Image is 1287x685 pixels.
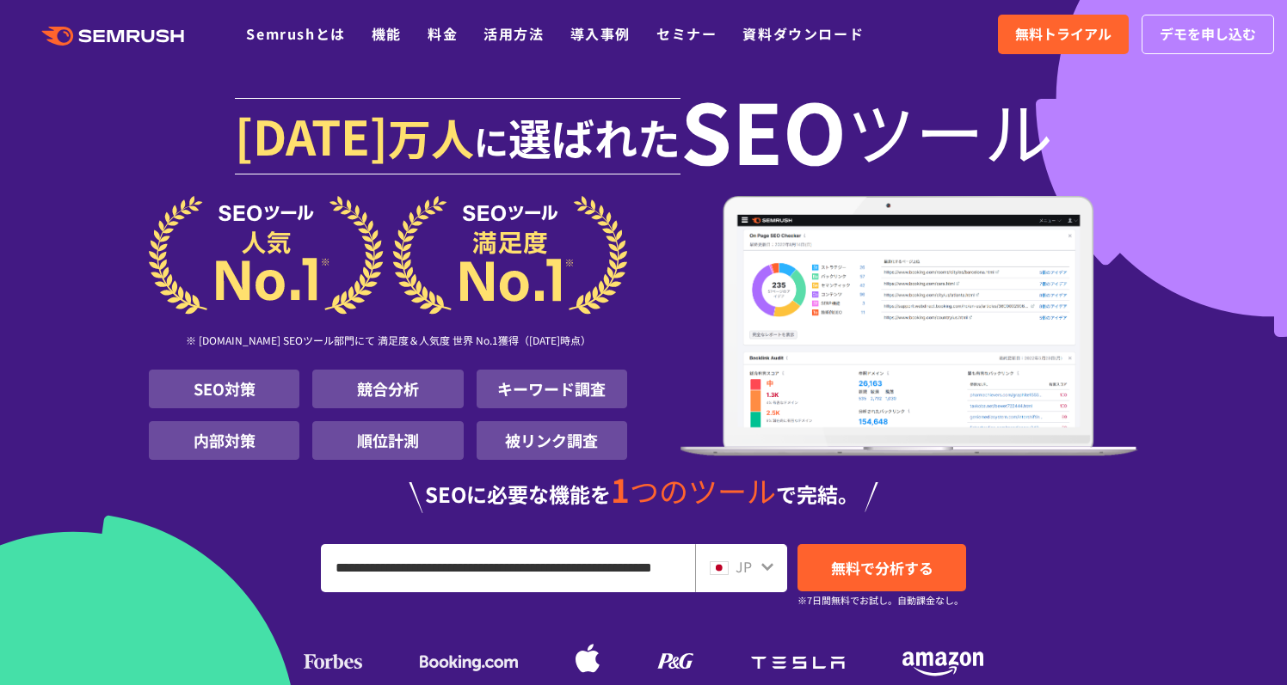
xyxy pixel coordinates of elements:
span: [DATE] [235,101,388,169]
span: デモを申し込む [1160,23,1256,46]
li: 被リンク調査 [477,421,627,460]
a: Semrushとは [246,23,345,44]
input: URL、キーワードを入力してください [322,545,694,591]
a: 資料ダウンロード [742,23,864,44]
a: デモを申し込む [1142,15,1274,54]
span: に [474,116,508,166]
a: 活用方法 [483,23,544,44]
div: SEOに必要な機能を [149,474,1138,513]
span: 無料トライアル [1015,23,1111,46]
span: で完結。 [776,479,859,509]
li: 競合分析 [312,370,463,408]
a: 料金 [428,23,458,44]
span: SEO [680,95,847,164]
span: ツール [847,95,1053,164]
li: SEO対策 [149,370,299,408]
small: ※7日間無料でお試し。自動課金なし。 [797,592,964,609]
a: セミナー [656,23,717,44]
span: 選ばれた [508,106,680,168]
span: JP [736,556,752,577]
a: 導入事例 [570,23,631,44]
a: 無料で分析する [797,544,966,591]
span: 1 [611,466,630,512]
span: 万人 [388,106,474,168]
span: つのツール [630,469,776,511]
li: キーワード調査 [477,370,627,408]
span: 無料で分析する [831,557,933,578]
div: ※ [DOMAIN_NAME] SEOツール部門にて 満足度＆人気度 世界 No.1獲得（[DATE]時点） [149,315,627,370]
li: 内部対策 [149,421,299,460]
a: 機能 [372,23,402,44]
li: 順位計測 [312,421,463,460]
a: 無料トライアル [998,15,1129,54]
